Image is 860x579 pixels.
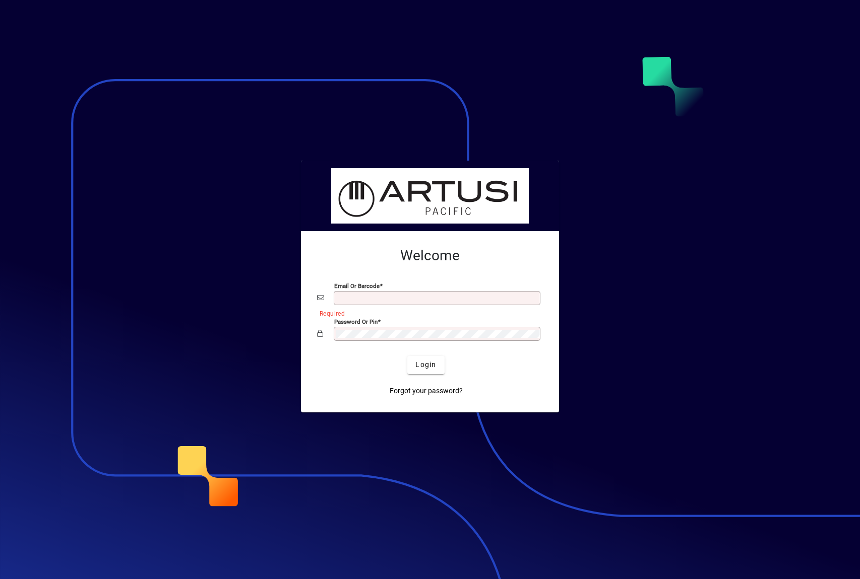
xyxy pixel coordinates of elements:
[386,382,467,400] a: Forgot your password?
[407,356,444,374] button: Login
[317,247,543,264] h2: Welcome
[320,308,535,318] mat-error: Required
[334,318,378,325] mat-label: Password or Pin
[334,282,380,289] mat-label: Email or Barcode
[415,359,436,370] span: Login
[390,386,463,396] span: Forgot your password?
